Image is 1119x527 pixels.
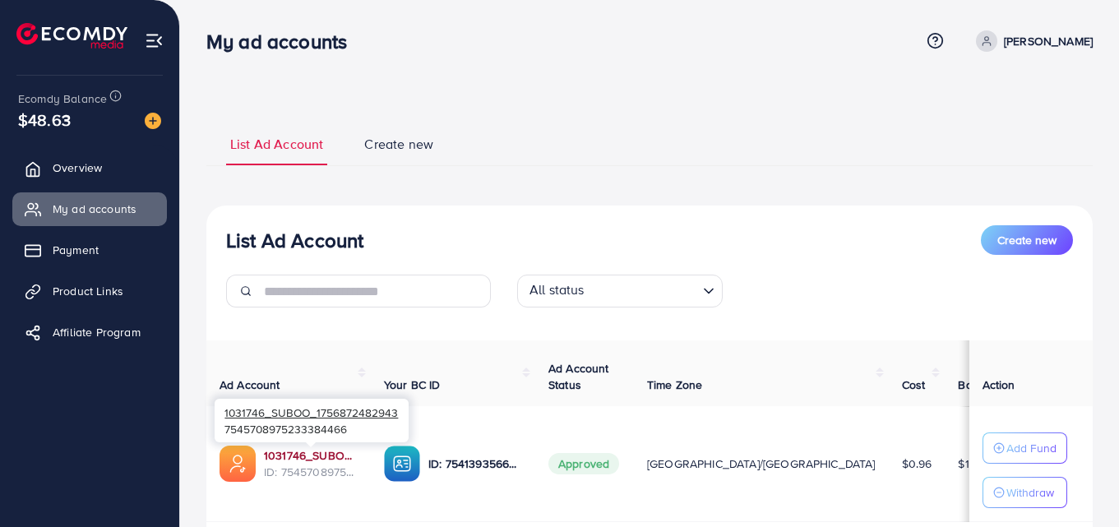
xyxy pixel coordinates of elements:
span: Overview [53,159,102,176]
button: Create new [981,225,1073,255]
div: Search for option [517,275,723,307]
span: Approved [548,453,619,474]
a: Overview [12,151,167,184]
span: Create new [997,232,1057,248]
span: Payment [53,242,99,258]
span: $0.96 [902,455,932,472]
button: Withdraw [983,477,1067,508]
span: Cost [902,377,926,393]
p: [PERSON_NAME] [1004,31,1093,51]
div: 7545708975233384466 [215,399,409,442]
span: [GEOGRAPHIC_DATA]/[GEOGRAPHIC_DATA] [647,455,876,472]
img: image [145,113,161,129]
p: ID: 7541393566552277010 [428,454,522,474]
iframe: Chat [1049,453,1107,515]
h3: My ad accounts [206,30,360,53]
span: Time Zone [647,377,702,393]
a: My ad accounts [12,192,167,225]
img: ic-ba-acc.ded83a64.svg [384,446,420,482]
img: ic-ads-acc.e4c84228.svg [220,446,256,482]
span: Your BC ID [384,377,441,393]
span: $48.63 [18,108,71,132]
span: List Ad Account [230,135,323,154]
span: Ad Account Status [548,360,609,393]
p: Add Fund [1006,438,1057,458]
input: Search for option [590,278,696,303]
img: menu [145,31,164,50]
span: My ad accounts [53,201,136,217]
span: ID: 7545708975233384466 [264,464,358,480]
a: Affiliate Program [12,316,167,349]
span: Product Links [53,283,123,299]
span: 1031746_SUBOO_1756872482943 [224,404,398,420]
a: [PERSON_NAME] [969,30,1093,52]
span: Ecomdy Balance [18,90,107,107]
a: 1031746_SUBOO_1756872482943 [264,447,358,464]
span: Ad Account [220,377,280,393]
img: logo [16,23,127,49]
a: Payment [12,233,167,266]
span: Create new [364,135,433,154]
p: Withdraw [1006,483,1054,502]
h3: List Ad Account [226,229,363,252]
span: Action [983,377,1015,393]
span: All status [526,277,588,303]
a: Product Links [12,275,167,307]
button: Add Fund [983,432,1067,464]
span: Affiliate Program [53,324,141,340]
